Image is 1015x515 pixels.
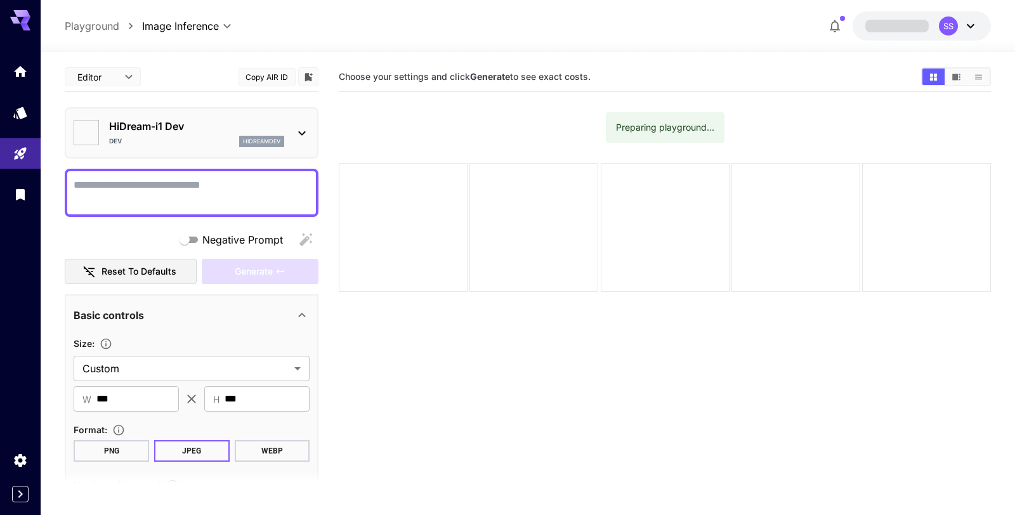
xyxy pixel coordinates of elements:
[470,71,510,82] b: Generate
[74,308,144,323] p: Basic controls
[13,146,28,162] div: Playground
[65,18,119,34] a: Playground
[95,337,117,350] button: Adjust the dimensions of the generated image by specifying its width and height in pixels, or sel...
[921,67,991,86] div: Show media in grid viewShow media in video viewShow media in list view
[74,114,310,152] div: HiDream-i1 DevDevhidreamdev
[65,259,197,285] button: Reset to defaults
[202,232,283,247] span: Negative Prompt
[303,69,314,84] button: Add to library
[74,338,95,349] span: Size :
[77,70,117,84] span: Editor
[13,105,28,121] div: Models
[13,452,28,468] div: Settings
[12,486,29,502] button: Expand sidebar
[967,68,990,85] button: Show media in list view
[142,18,219,34] span: Image Inference
[213,392,219,407] span: H
[74,440,149,462] button: PNG
[939,16,958,36] div: SS
[922,68,945,85] button: Show media in grid view
[109,119,284,134] p: HiDream-i1 Dev
[74,300,310,330] div: Basic controls
[107,424,130,436] button: Choose the file format for the output image.
[13,63,28,79] div: Home
[339,71,591,82] span: Choose your settings and click to see exact costs.
[853,11,991,41] button: SS
[243,137,280,146] p: hidreamdev
[616,116,714,139] div: Preparing playground...
[65,18,142,34] nav: breadcrumb
[82,361,289,376] span: Custom
[82,392,91,407] span: W
[13,186,28,202] div: Library
[109,136,122,146] p: Dev
[74,424,107,435] span: Format :
[154,440,230,462] button: JPEG
[235,440,310,462] button: WEBP
[239,68,296,86] button: Copy AIR ID
[945,68,967,85] button: Show media in video view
